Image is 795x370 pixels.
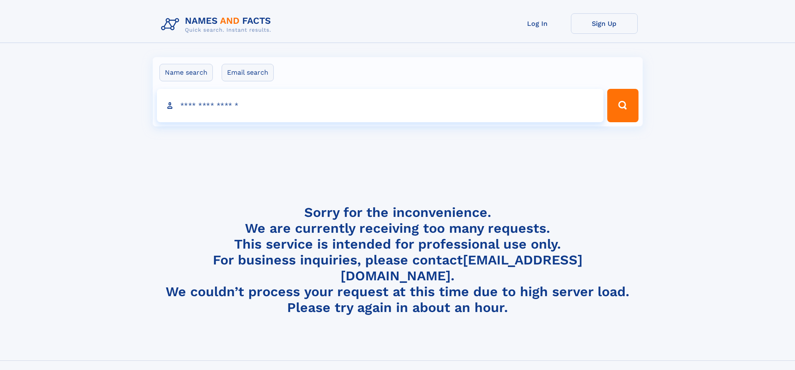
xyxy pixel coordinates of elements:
[158,204,638,316] h4: Sorry for the inconvenience. We are currently receiving too many requests. This service is intend...
[159,64,213,81] label: Name search
[222,64,274,81] label: Email search
[571,13,638,34] a: Sign Up
[158,13,278,36] img: Logo Names and Facts
[607,89,638,122] button: Search Button
[341,252,583,284] a: [EMAIL_ADDRESS][DOMAIN_NAME]
[504,13,571,34] a: Log In
[157,89,604,122] input: search input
